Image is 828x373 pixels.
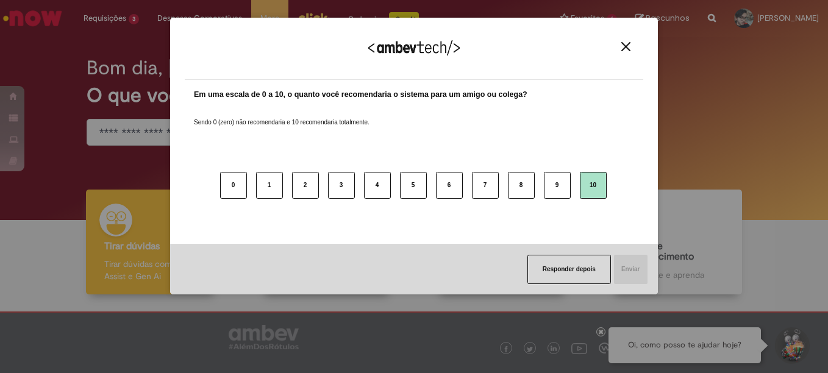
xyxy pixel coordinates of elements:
[436,172,463,199] button: 6
[508,172,535,199] button: 8
[580,172,607,199] button: 10
[292,172,319,199] button: 2
[621,42,630,51] img: Close
[618,41,634,52] button: Close
[472,172,499,199] button: 7
[544,172,571,199] button: 9
[194,89,527,101] label: Em uma escala de 0 a 10, o quanto você recomendaria o sistema para um amigo ou colega?
[328,172,355,199] button: 3
[220,172,247,199] button: 0
[400,172,427,199] button: 5
[527,255,611,284] button: Responder depois
[194,104,369,127] label: Sendo 0 (zero) não recomendaria e 10 recomendaria totalmente.
[364,172,391,199] button: 4
[256,172,283,199] button: 1
[368,40,460,55] img: Logo Ambevtech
